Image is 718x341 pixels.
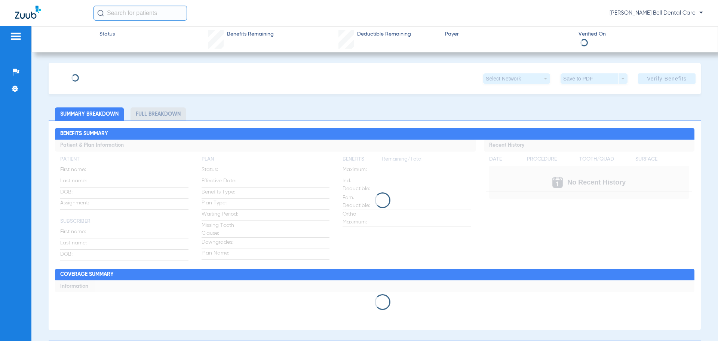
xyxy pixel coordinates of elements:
span: Verified On [579,30,706,38]
input: Search for patients [93,6,187,21]
h2: Benefits Summary [55,128,694,140]
span: Status [99,30,115,38]
span: [PERSON_NAME] Bell Dental Care [610,9,703,17]
li: Summary Breakdown [55,107,124,121]
h2: Coverage Summary [55,269,694,281]
span: Deductible Remaining [357,30,411,38]
span: Payer [445,30,572,38]
img: Search Icon [97,10,104,16]
li: Full Breakdown [131,107,186,121]
img: Zuub Logo [15,6,41,19]
span: Benefits Remaining [227,30,274,38]
img: hamburger-icon [10,32,22,41]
